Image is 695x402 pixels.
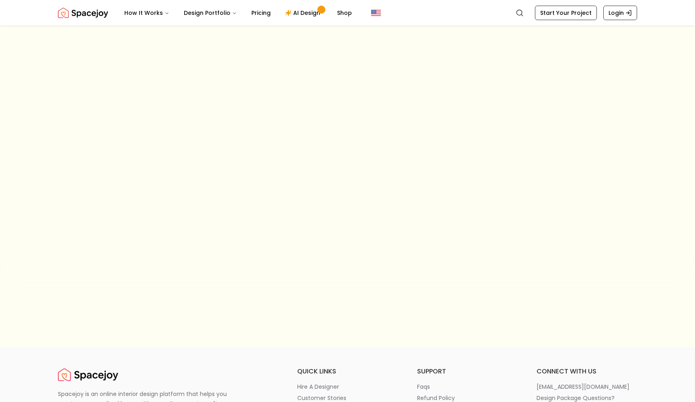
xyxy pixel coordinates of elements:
[417,383,518,391] a: faqs
[297,394,398,402] a: customer stories
[58,5,108,21] img: Spacejoy Logo
[297,394,346,402] p: customer stories
[118,5,358,21] nav: Main
[297,383,398,391] a: hire a designer
[371,8,381,18] img: United States
[331,5,358,21] a: Shop
[417,367,518,376] h6: support
[118,5,176,21] button: How It Works
[417,394,455,402] p: refund policy
[535,6,597,20] a: Start Your Project
[537,383,637,391] a: [EMAIL_ADDRESS][DOMAIN_NAME]
[279,5,329,21] a: AI Design
[58,5,108,21] a: Spacejoy
[537,367,637,376] h6: connect with us
[245,5,277,21] a: Pricing
[177,5,243,21] button: Design Portfolio
[603,6,637,20] a: Login
[417,383,430,391] p: faqs
[58,367,118,383] a: Spacejoy
[537,383,629,391] p: [EMAIL_ADDRESS][DOMAIN_NAME]
[297,367,398,376] h6: quick links
[297,383,339,391] p: hire a designer
[417,394,518,402] a: refund policy
[58,367,118,383] img: Spacejoy Logo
